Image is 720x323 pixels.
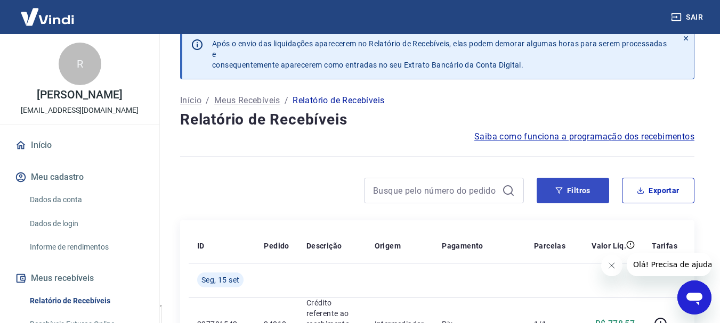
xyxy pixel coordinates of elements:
[13,267,147,290] button: Meus recebíveis
[285,94,288,107] p: /
[592,241,626,251] p: Valor Líq.
[214,94,280,107] a: Meus Recebíveis
[601,255,622,276] iframe: Fechar mensagem
[124,63,171,70] div: Palavras-chave
[627,253,711,276] iframe: Mensagem da empresa
[197,241,205,251] p: ID
[264,241,289,251] p: Pedido
[13,165,147,189] button: Meu cadastro
[677,280,711,314] iframe: Botão para abrir a janela de mensagens
[59,43,101,85] div: R
[537,178,609,203] button: Filtros
[112,62,121,70] img: tab_keywords_by_traffic_grey.svg
[6,7,90,16] span: Olá! Precisa de ajuda?
[26,236,147,258] a: Informe de rendimentos
[306,241,342,251] p: Descrição
[37,89,122,101] p: [PERSON_NAME]
[534,241,565,251] p: Parcelas
[26,213,147,235] a: Dados de login
[17,28,26,36] img: website_grey.svg
[21,105,139,116] p: [EMAIL_ADDRESS][DOMAIN_NAME]
[17,17,26,26] img: logo_orange.svg
[206,94,209,107] p: /
[442,241,483,251] p: Pagamento
[13,1,82,33] img: Vindi
[26,290,147,312] a: Relatório de Recebíveis
[212,38,669,70] p: Após o envio das liquidações aparecerem no Relatório de Recebíveis, elas podem demorar algumas ho...
[474,130,694,143] a: Saiba como funciona a programação dos recebimentos
[56,63,82,70] div: Domínio
[201,275,239,285] span: Seg, 15 set
[373,183,498,198] input: Busque pelo número do pedido
[180,94,201,107] a: Início
[375,241,401,251] p: Origem
[26,189,147,211] a: Dados da conta
[669,7,707,27] button: Sair
[13,134,147,157] a: Início
[652,241,677,251] p: Tarifas
[28,28,152,36] div: [PERSON_NAME]: [DOMAIN_NAME]
[180,109,694,130] h4: Relatório de Recebíveis
[293,94,384,107] p: Relatório de Recebíveis
[44,62,53,70] img: tab_domain_overview_orange.svg
[622,178,694,203] button: Exportar
[30,17,52,26] div: v 4.0.25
